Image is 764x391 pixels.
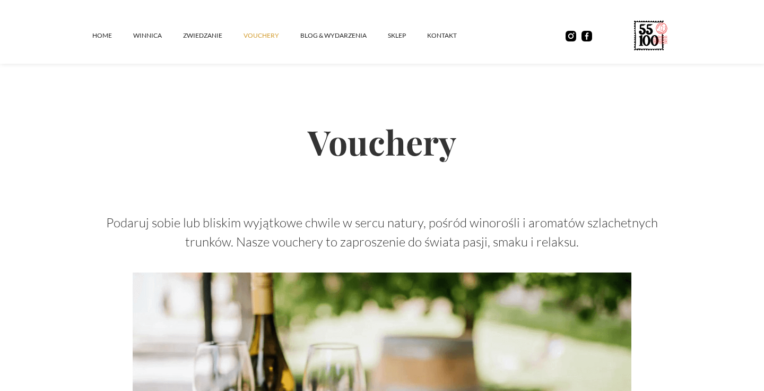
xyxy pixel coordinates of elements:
[92,20,133,52] a: Home
[133,20,183,52] a: winnica
[244,20,300,52] a: vouchery
[300,20,388,52] a: Blog & Wydarzenia
[388,20,427,52] a: SKLEP
[183,20,244,52] a: ZWIEDZANIE
[427,20,478,52] a: kontakt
